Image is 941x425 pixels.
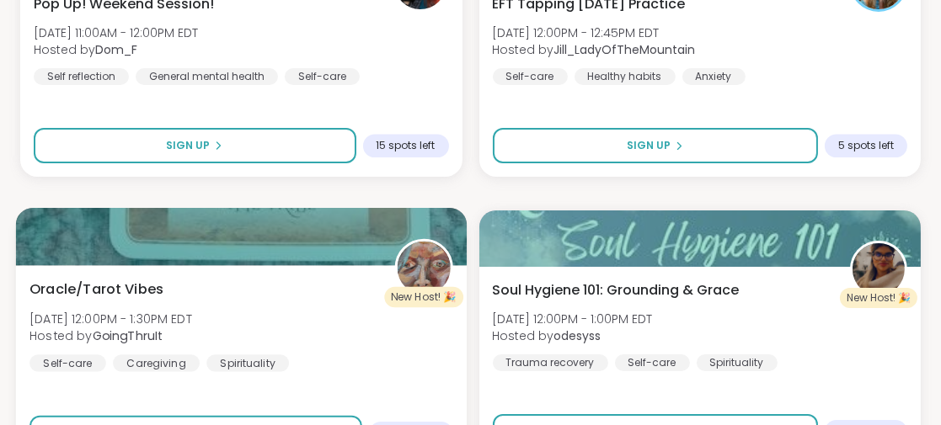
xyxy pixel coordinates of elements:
[384,287,463,307] div: New Host! 🎉
[34,68,129,85] div: Self reflection
[285,68,360,85] div: Self-care
[397,242,450,295] img: GoingThruIt
[166,138,210,153] span: Sign Up
[93,327,163,344] b: GoingThruIt
[29,354,106,371] div: Self-care
[29,310,192,327] span: [DATE] 12:00PM - 1:30PM EDT
[29,327,192,344] span: Hosted by
[206,354,289,371] div: Spirituality
[34,41,198,58] span: Hosted by
[377,139,436,152] span: 15 spots left
[34,128,356,163] button: Sign Up
[95,41,137,58] b: Dom_F
[34,24,198,41] span: [DATE] 11:00AM - 12:00PM EDT
[136,68,278,85] div: General mental health
[29,279,163,299] span: Oracle/Tarot Vibes
[113,354,200,371] div: Caregiving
